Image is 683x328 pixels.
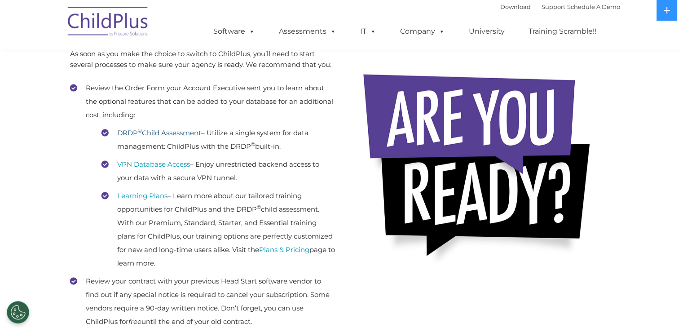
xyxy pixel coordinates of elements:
em: free [128,317,141,326]
a: Assessments [270,22,345,40]
a: Learning Plans [117,191,167,200]
a: Software [204,22,264,40]
li: – Enjoy unrestricted backend access to your data with a secure VPN tunnel. [101,158,335,185]
a: IT [351,22,385,40]
a: DRDP©Child Assessment [117,129,201,137]
img: ChildPlus by Procare Solutions [63,0,153,45]
button: Cookies Settings [7,301,29,324]
font: | [500,3,620,10]
sup: © [257,204,261,210]
sup: © [138,128,142,134]
li: – Learn more about our tailored training opportunities for ChildPlus and the DRDP child assessmen... [101,189,335,270]
a: Download [500,3,531,10]
sup: © [251,141,255,147]
li: Review the Order Form your Account Executive sent you to learn about the optional features that c... [70,81,335,270]
li: – Utilize a single system for data management: ChildPlus with the DRDP built-in. [101,126,335,153]
a: Support [542,3,565,10]
a: Company [391,22,454,40]
a: Schedule A Demo [567,3,620,10]
a: Plans & Pricing [259,245,309,254]
p: As soon as you make the choice to switch to ChildPlus, you’ll need to start several processes to ... [70,49,335,70]
a: Training Scramble!! [520,22,605,40]
a: VPN Database Access [117,160,190,168]
img: areyouready [355,62,607,275]
a: University [460,22,514,40]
